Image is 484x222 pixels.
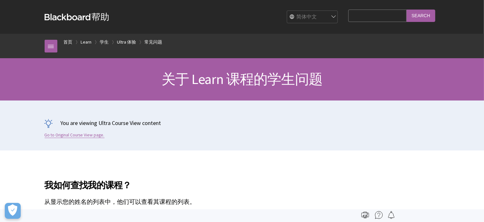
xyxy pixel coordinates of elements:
[45,119,440,127] p: You are viewing Ultra Course View content
[100,38,109,46] a: 学生
[375,211,383,219] img: More help
[45,132,105,138] a: Go to Original Course View page.
[45,11,110,23] a: Blackboard帮助
[45,14,92,20] strong: Blackboard
[45,198,345,206] p: 从显示您的姓名的列表中，他们可以查看其课程的列表。
[117,38,136,46] a: Ultra 体验
[387,211,395,219] img: Follow this page
[162,70,322,88] span: 关于 Learn 课程的学生问题
[45,171,345,192] h2: 我如何查找我的课程？
[5,203,21,219] button: Open Preferences
[145,38,163,46] a: 常见问题
[81,38,92,46] a: Learn
[361,211,369,219] img: Print
[64,38,73,46] a: 首页
[407,10,435,22] input: Search
[287,11,338,24] select: Site Language Selector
